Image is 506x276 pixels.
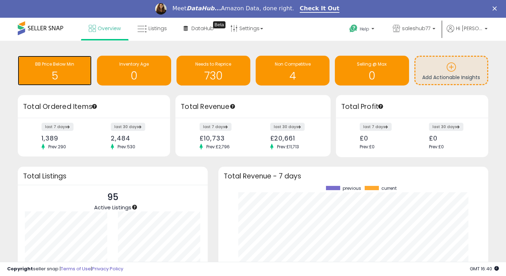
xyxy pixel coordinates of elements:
[415,57,487,84] a: Add Actionable Insights
[23,102,165,112] h3: Total Ordered Items
[456,25,483,32] span: Hi [PERSON_NAME]
[45,144,70,150] span: Prev: 290
[7,266,123,272] div: seller snap | |
[270,123,305,131] label: last 30 days
[191,25,214,32] span: DataHub
[402,25,430,32] span: saleshub77
[94,204,131,211] span: Active Listings
[470,265,499,272] span: 2025-10-13 16:40 GMT
[343,186,361,191] span: previous
[92,265,123,272] a: Privacy Policy
[341,102,483,112] h3: Total Profit
[91,103,98,110] div: Tooltip anchor
[200,123,232,131] label: last 7 days
[429,134,476,142] div: £0
[114,144,139,150] span: Prev: 530
[429,123,463,131] label: last 30 days
[97,56,171,85] a: Inventory Age 0
[381,186,397,191] span: current
[111,123,145,131] label: last 30 days
[111,134,158,142] div: 2,484
[98,25,121,32] span: Overview
[273,144,303,150] span: Prev: £11,713
[213,21,225,28] div: Tooltip anchor
[422,74,480,81] span: Add Actionable Insights
[300,5,339,13] a: Check It Out
[176,56,250,85] a: Needs to Reprice 730
[270,134,318,142] div: £20,661
[360,123,392,131] label: last 7 days
[172,5,294,12] div: Meet Amazon Data, done right.
[335,56,409,85] a: Selling @ Max 0
[94,191,131,204] p: 95
[100,70,167,82] h1: 0
[186,5,221,12] i: DataHub...
[181,102,325,112] h3: Total Revenue
[61,265,91,272] a: Terms of Use
[360,134,407,142] div: £0
[259,70,326,82] h1: 4
[447,25,488,41] a: Hi [PERSON_NAME]
[229,103,236,110] div: Tooltip anchor
[357,61,387,67] span: Selling @ Max
[42,123,74,131] label: last 7 days
[203,144,233,150] span: Prev: £2,796
[42,134,88,142] div: 1,389
[360,144,375,150] span: Prev: £0
[493,6,500,11] div: Close
[344,19,381,41] a: Help
[377,103,384,110] div: Tooltip anchor
[23,173,202,179] h3: Total Listings
[155,3,167,15] img: Profile image for Georgie
[21,70,88,82] h1: 5
[131,204,138,210] div: Tooltip anchor
[429,144,444,150] span: Prev: £0
[224,173,483,179] h3: Total Revenue - 7 days
[200,134,247,142] div: £10,733
[119,61,149,67] span: Inventory Age
[7,265,33,272] strong: Copyright
[132,18,172,39] a: Listings
[195,61,231,67] span: Needs to Reprice
[387,18,441,41] a: saleshub77
[83,18,126,39] a: Overview
[148,25,167,32] span: Listings
[349,24,358,33] i: Get Help
[18,56,92,85] a: BB Price Below Min 5
[225,18,268,39] a: Settings
[275,61,311,67] span: Non Competitive
[338,70,405,82] h1: 0
[256,56,330,85] a: Non Competitive 4
[178,18,219,39] a: DataHub
[360,26,369,32] span: Help
[180,70,247,82] h1: 730
[35,61,74,67] span: BB Price Below Min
